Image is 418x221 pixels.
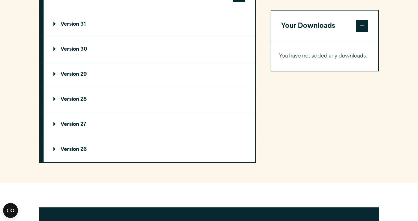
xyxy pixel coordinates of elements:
summary: Version 26 [44,137,255,162]
button: Your Downloads [271,11,378,42]
p: You have not added any downloads. [279,52,371,61]
div: Your Downloads [271,42,378,71]
p: Version 30 [53,47,87,52]
p: Version 31 [53,22,86,27]
div: IBM SPSS Statistics [44,12,255,162]
summary: Version 29 [44,62,255,87]
summary: Version 30 [44,37,255,62]
p: Version 27 [53,122,86,127]
summary: Version 28 [44,87,255,112]
summary: Version 31 [44,12,255,37]
button: Open CMP widget [3,203,18,218]
p: Version 26 [53,147,87,152]
p: Version 29 [53,72,87,77]
p: Version 28 [53,97,87,102]
summary: Version 27 [44,112,255,137]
